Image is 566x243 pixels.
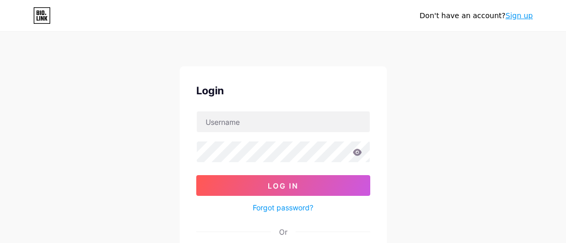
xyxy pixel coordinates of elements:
div: Or [279,226,287,237]
a: Forgot password? [253,202,313,213]
input: Username [197,111,370,132]
div: Don't have an account? [419,10,533,21]
div: Login [196,83,370,98]
a: Sign up [505,11,533,20]
span: Log In [268,181,298,190]
button: Log In [196,175,370,196]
